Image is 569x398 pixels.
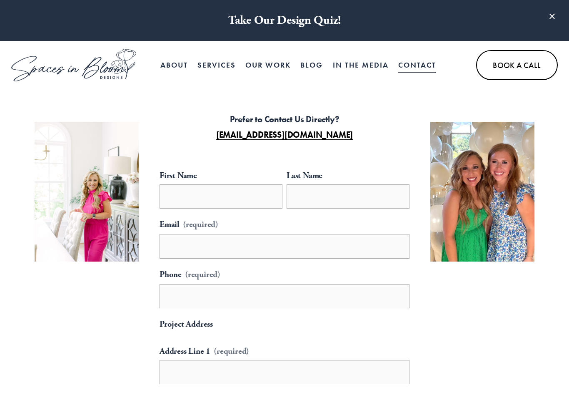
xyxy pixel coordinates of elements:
a: Contact [398,57,436,73]
span: Project Address [160,317,213,332]
div: First Name [160,168,282,184]
div: Last Name [287,168,409,184]
input: Address Line 1 [160,360,409,385]
span: Services [197,58,236,73]
strong: Prefer to Contact Us Directly? [230,114,339,124]
a: In the Media [333,57,389,73]
a: [EMAIL_ADDRESS][DOMAIN_NAME] [216,129,353,140]
a: Blog [300,57,323,73]
a: Our Work [245,57,291,73]
span: (required) [214,347,249,355]
a: Book A Call [476,50,557,81]
div: Address Line 1 [160,344,409,360]
a: folder dropdown [197,57,236,73]
a: About [160,57,188,73]
span: (required) [185,270,220,279]
span: (required) [183,217,218,232]
span: Phone [160,267,182,282]
span: Email [160,217,180,232]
